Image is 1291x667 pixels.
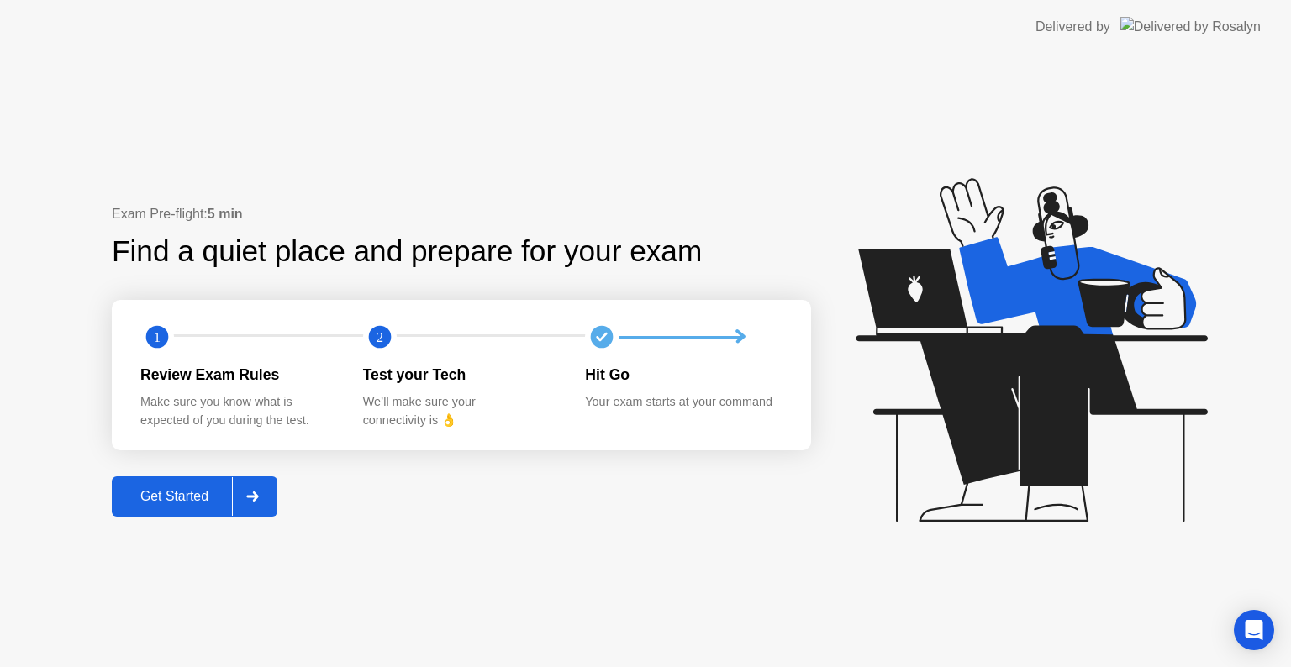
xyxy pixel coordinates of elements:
[1120,17,1261,36] img: Delivered by Rosalyn
[154,329,161,345] text: 1
[208,207,243,221] b: 5 min
[140,364,336,386] div: Review Exam Rules
[112,229,704,274] div: Find a quiet place and prepare for your exam
[112,476,277,517] button: Get Started
[377,329,383,345] text: 2
[363,393,559,429] div: We’ll make sure your connectivity is 👌
[363,364,559,386] div: Test your Tech
[112,204,811,224] div: Exam Pre-flight:
[585,364,781,386] div: Hit Go
[1035,17,1110,37] div: Delivered by
[1234,610,1274,650] div: Open Intercom Messenger
[140,393,336,429] div: Make sure you know what is expected of you during the test.
[117,489,232,504] div: Get Started
[585,393,781,412] div: Your exam starts at your command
